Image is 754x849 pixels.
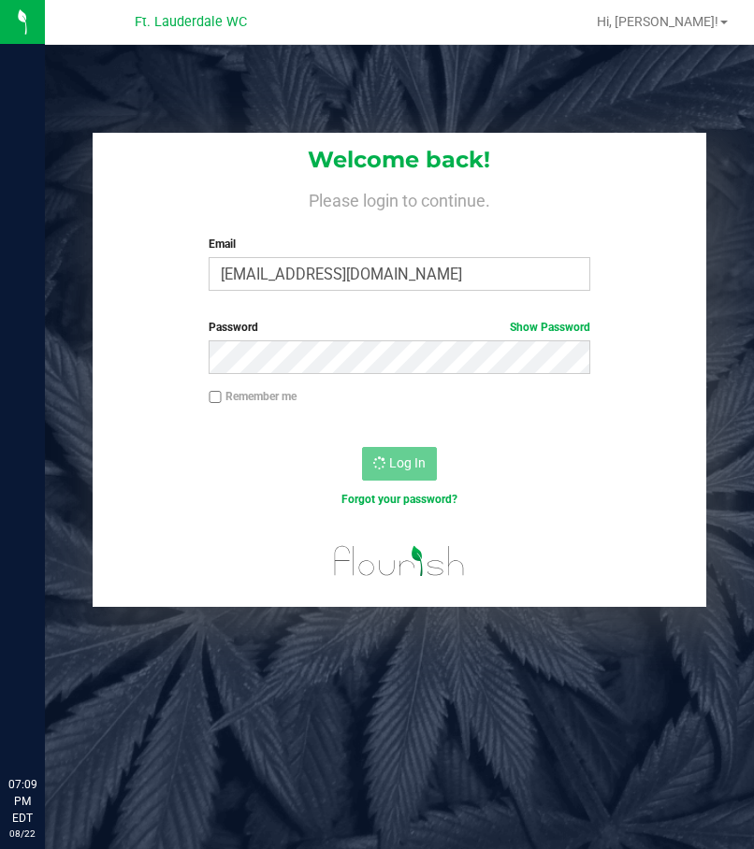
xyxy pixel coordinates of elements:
[341,493,457,506] a: Forgot your password?
[135,14,247,30] span: Ft. Lauderdale WC
[209,321,258,334] span: Password
[323,527,476,595] img: flourish_logo.svg
[389,455,426,470] span: Log In
[93,148,707,172] h1: Welcome back!
[209,388,297,405] label: Remember me
[93,187,707,209] h4: Please login to continue.
[597,14,718,29] span: Hi, [PERSON_NAME]!
[209,391,222,404] input: Remember me
[362,447,437,481] button: Log In
[510,321,590,334] a: Show Password
[209,236,590,252] label: Email
[8,776,36,827] p: 07:09 PM EDT
[8,827,36,841] p: 08/22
